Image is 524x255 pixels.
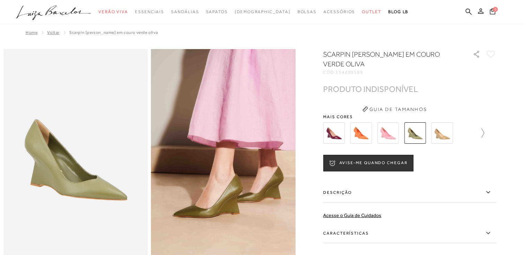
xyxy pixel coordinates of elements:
[135,9,164,14] span: Essenciais
[323,155,413,171] button: AVISE-ME QUANDO CHEGAR
[323,223,496,243] label: Características
[377,122,399,144] img: SCARPIN ANABELA EM COURO ROSA CEREJEIRA
[235,6,291,18] a: noSubCategoriesText
[323,115,496,119] span: Mais cores
[323,70,462,74] div: CÓD:
[98,6,128,18] a: noSubCategoriesText
[206,6,228,18] a: noSubCategoriesText
[493,7,498,12] span: 0
[47,30,60,35] a: Voltar
[26,30,37,35] a: Home
[323,85,418,93] div: PRODUTO INDISPONÍVEL
[323,212,381,218] a: Acesse o Guia de Cuidados
[171,6,199,18] a: noSubCategoriesText
[297,6,317,18] a: noSubCategoriesText
[323,9,355,14] span: Acessórios
[404,122,426,144] img: SCARPIN ANABELA EM COURO VERDE OLIVA
[297,9,317,14] span: Bolsas
[135,6,164,18] a: noSubCategoriesText
[235,9,291,14] span: [DEMOGRAPHIC_DATA]
[98,9,128,14] span: Verão Viva
[431,122,453,144] img: SCARPIN ANABELA EM COURO VERNIZ BEGE ARGILA
[323,122,345,144] img: SCARPIN ANABELA EM COURO VERNIZ MARSALA
[206,9,228,14] span: Sapatos
[362,9,381,14] span: Outlet
[323,49,453,69] h1: SCARPIN [PERSON_NAME] EM COURO VERDE OLIVA
[362,6,381,18] a: noSubCategoriesText
[360,104,429,115] button: Guia de Tamanhos
[171,9,199,14] span: Sandálias
[388,9,408,14] span: BLOG LB
[488,8,497,17] button: 0
[323,182,496,202] label: Descrição
[350,122,372,144] img: SCARPIN ANABELA EM COURO LARANJA SUNSET
[388,6,408,18] a: BLOG LB
[323,6,355,18] a: noSubCategoriesText
[336,70,363,75] span: 134200109
[69,30,158,35] span: SCARPIN [PERSON_NAME] EM COURO VERDE OLIVA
